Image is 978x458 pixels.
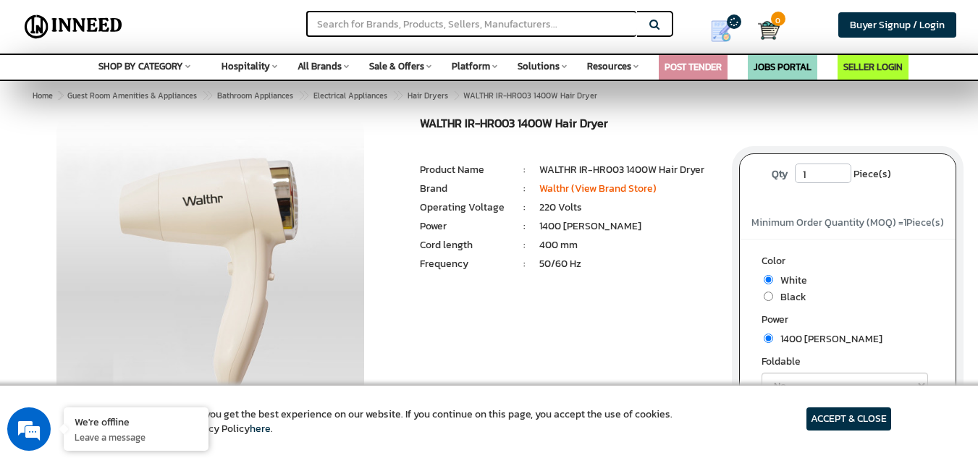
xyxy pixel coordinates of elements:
a: Electrical Appliances [311,87,390,104]
span: Resources [587,59,631,73]
span: 1400 [PERSON_NAME] [773,331,882,347]
span: Minimum Order Quantity (MOQ) = Piece(s) [751,215,944,230]
span: 1 [903,215,906,230]
li: : [510,163,539,177]
a: Home [30,87,56,104]
span: Hospitality [222,59,270,73]
li: : [510,182,539,196]
span: Guest Room Amenities & Appliances [67,90,197,101]
span: SHOP BY CATEGORY [98,59,183,73]
a: POST TENDER [665,60,722,74]
a: SELLER LOGIN [843,60,903,74]
li: 1400 [PERSON_NAME] [539,219,717,234]
span: 0 [771,12,785,26]
div: We're offline [75,415,198,428]
span: > [202,87,209,104]
span: All Brands [298,59,342,73]
li: Frequency [420,257,509,271]
li: WALTHR IR-HR003 1400W Hair Dryer [539,163,717,177]
span: Bathroom Appliances [217,90,293,101]
a: Cart 0 [758,14,767,46]
input: Search for Brands, Products, Sellers, Manufacturers... [306,11,636,37]
p: Leave a message [75,431,198,444]
span: > [298,87,305,104]
li: : [510,238,539,253]
span: > [392,87,400,104]
a: my Quotes [694,14,758,48]
li: 220 Volts [539,200,717,215]
a: Buyer Signup / Login [838,12,956,38]
article: We use cookies to ensure you get the best experience on our website. If you continue on this page... [87,407,673,436]
li: : [510,219,539,234]
span: > [58,90,62,101]
label: Power [762,313,935,331]
a: Walthr (View Brand Store) [539,181,657,196]
label: Qty [764,164,795,185]
a: Hair Dryers [405,87,451,104]
span: Solutions [518,59,560,73]
article: ACCEPT & CLOSE [806,407,891,431]
img: Cart [758,20,780,41]
span: WALTHR IR-HR003 1400W Hair Dryer [64,90,597,101]
a: JOBS PORTAL [754,60,812,74]
a: Bathroom Appliances [214,87,296,104]
li: Product Name [420,163,509,177]
span: Buyer Signup / Login [850,17,945,33]
span: Black [773,289,806,305]
label: Color [762,254,935,272]
span: > [453,87,460,104]
li: Power [420,219,509,234]
li: : [510,200,539,215]
a: here [250,421,271,436]
img: Inneed.Market [20,9,127,45]
h1: WALTHR IR-HR003 1400W Hair Dryer [420,117,717,134]
li: Operating Voltage [420,200,509,215]
span: White [773,273,807,288]
li: : [510,257,539,271]
img: Show My Quotes [710,20,732,42]
span: Platform [452,59,490,73]
span: Piece(s) [853,164,891,185]
label: Foldable [762,355,935,373]
span: Electrical Appliances [313,90,387,101]
li: Cord length [420,238,509,253]
span: Sale & Offers [369,59,424,73]
a: Guest Room Amenities & Appliances [64,87,200,104]
li: 400 mm [539,238,717,253]
li: Brand [420,182,509,196]
li: 50/60 Hz [539,257,717,271]
span: Hair Dryers [408,90,448,101]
